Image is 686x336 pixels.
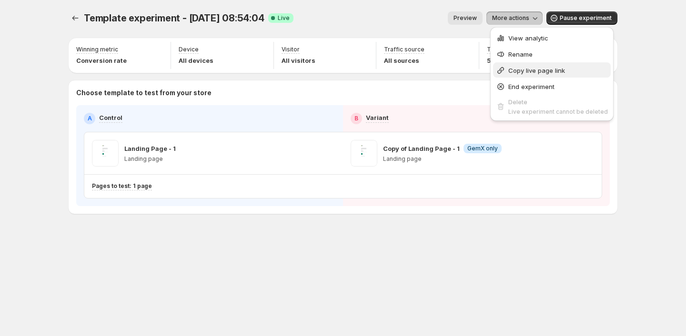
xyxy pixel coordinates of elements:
button: Copy live page link [493,62,611,78]
span: Copy live page link [508,67,565,74]
img: Copy of Landing Page - 1 [351,140,377,167]
img: Landing Page - 1 [92,140,119,167]
p: Winning metric [76,46,118,53]
span: GemX only [467,145,498,152]
p: Variant [366,113,389,122]
p: Control [99,113,122,122]
p: All visitors [282,56,315,65]
p: All sources [384,56,424,65]
button: Experiments [69,11,82,25]
span: Live experiment cannot be deleted [508,108,608,115]
button: Preview [448,11,483,25]
p: Landing page [124,155,176,163]
span: Rename [508,50,533,58]
p: Conversion rate [76,56,127,65]
p: All devices [179,56,213,65]
span: View analytic [508,34,548,42]
div: Delete [508,97,608,107]
p: Visitor [282,46,300,53]
button: Pause experiment [546,11,617,25]
span: Live [278,14,290,22]
span: End experiment [508,83,555,90]
span: Preview [454,14,477,22]
p: Traffic source [384,46,424,53]
button: Rename [493,46,611,61]
p: Landing page [383,155,502,163]
h2: A [88,115,92,122]
span: Pause experiment [560,14,612,22]
button: View analytic [493,30,611,45]
button: End experiment [493,79,611,94]
p: Choose template to test from your store [76,88,610,98]
span: More actions [492,14,529,22]
p: Pages to test: 1 page [92,182,152,190]
h2: B [354,115,358,122]
p: Device [179,46,199,53]
span: Template experiment - [DATE] 08:54:04 [84,12,264,24]
p: Landing Page - 1 [124,144,176,153]
button: DeleteLive experiment cannot be deleted [493,95,611,118]
p: Copy of Landing Page - 1 [383,144,460,153]
button: More actions [486,11,543,25]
